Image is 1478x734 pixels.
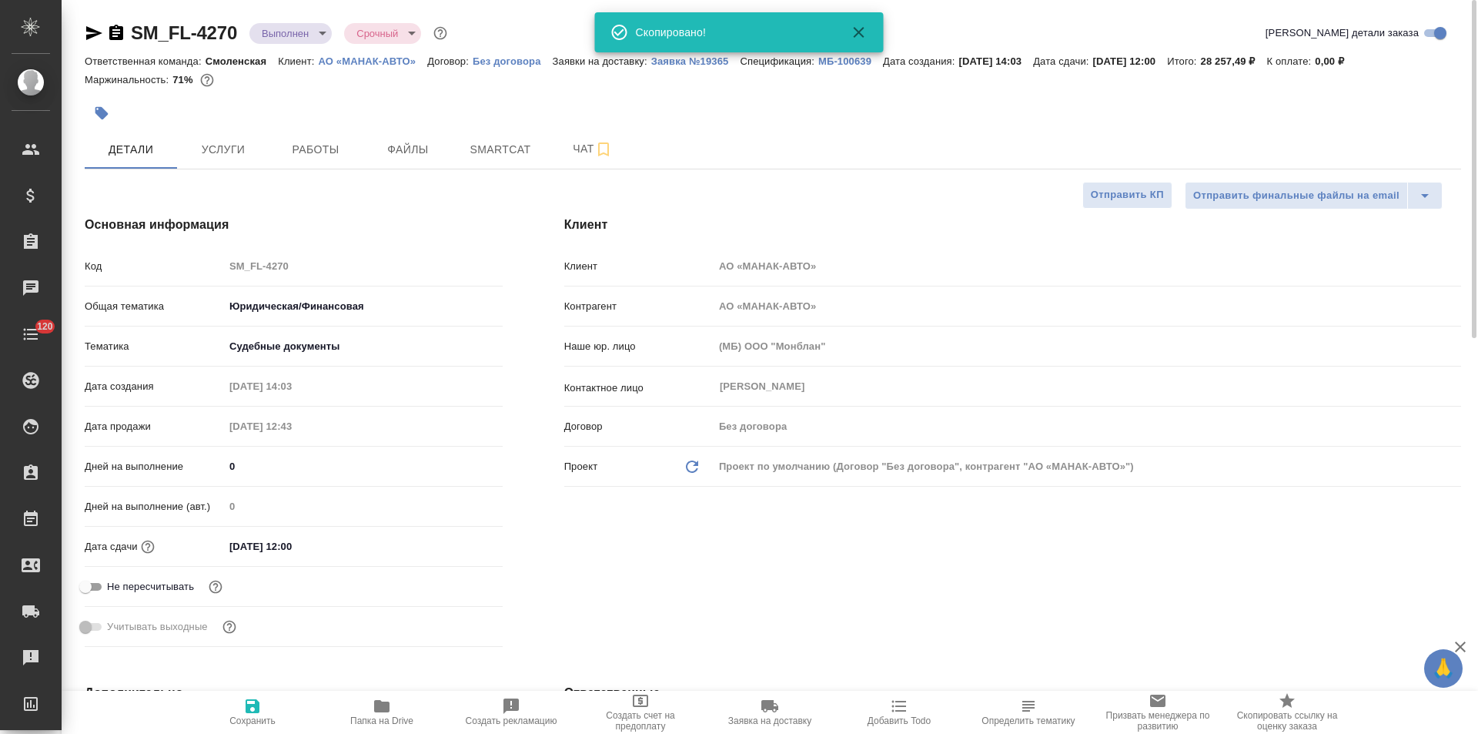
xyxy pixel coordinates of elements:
span: Детали [94,140,168,159]
span: Учитывать выходные [107,619,208,635]
h4: Клиент [564,216,1461,234]
p: Контрагент [564,299,714,314]
span: Файлы [371,140,445,159]
p: Клиент [564,259,714,274]
input: Пустое поле [714,295,1461,317]
button: Срочный [352,27,403,40]
p: Дата сдачи: [1033,55,1092,67]
button: Добавить Todo [834,691,964,734]
span: Заявка на доставку [728,716,811,726]
button: Закрыть [841,23,878,42]
p: Общая тематика [85,299,224,314]
p: Договор: [427,55,473,67]
p: Заявки на доставку: [553,55,651,67]
a: Без договора [473,54,553,67]
p: Контактное лицо [564,380,714,396]
h4: Основная информация [85,216,503,234]
p: МБ-100639 [818,55,883,67]
span: Работы [279,140,353,159]
button: Отправить КП [1082,182,1172,209]
button: Скопировать ссылку на оценку заказа [1222,691,1352,734]
button: Включи, если не хочешь, чтобы указанная дата сдачи изменилась после переставления заказа в 'Подтв... [206,577,226,597]
svg: Подписаться [594,140,613,159]
span: Сохранить [229,716,276,726]
p: Дней на выполнение [85,459,224,474]
p: Договор [564,419,714,434]
a: 120 [4,315,58,354]
a: SM_FL-4270 [131,22,237,43]
input: Пустое поле [224,375,359,397]
span: Smartcat [463,140,537,159]
p: Наше юр. лицо [564,339,714,354]
span: Определить тематику [981,716,1075,726]
button: Скопировать ссылку для ЯМессенджера [85,24,103,42]
a: МБ-100639 [818,54,883,67]
button: Определить тематику [964,691,1093,734]
p: Дата сдачи [85,539,138,555]
span: Добавить Todo [868,716,931,726]
div: split button [1185,182,1443,209]
p: Спецификация: [740,55,818,67]
h4: Дополнительно [85,684,503,702]
button: Добавить тэг [85,96,119,130]
span: Услуги [186,140,260,159]
p: АО «МАНАК-АВТО» [318,55,427,67]
button: Папка на Drive [317,691,446,734]
input: Пустое поле [714,335,1461,357]
span: Чат [556,139,630,159]
div: Судебные документы [224,333,503,360]
div: Проект по умолчанию (Договор "Без договора", контрагент "АО «МАНАК-АВТО»") [714,454,1461,480]
p: 28 257,49 ₽ [1201,55,1267,67]
p: Дата создания [85,379,224,394]
p: Клиент: [278,55,318,67]
button: Призвать менеджера по развитию [1093,691,1222,734]
button: Выбери, если сб и вс нужно считать рабочими днями для выполнения заказа. [219,617,239,637]
button: 🙏 [1424,649,1463,688]
div: Скопировано! [636,25,828,40]
button: Если добавить услуги и заполнить их объемом, то дата рассчитается автоматически [138,537,158,557]
input: ✎ Введи что-нибудь [224,535,359,558]
p: Смоленская [206,55,279,67]
button: Заявка №19365 [651,54,741,69]
p: Итого: [1167,55,1200,67]
p: [DATE] 12:00 [1093,55,1168,67]
p: Проект [564,459,598,474]
p: К оплате: [1267,55,1316,67]
p: [DATE] 14:03 [959,55,1034,67]
button: Выполнен [257,27,313,40]
p: Дней на выполнение (авт.) [85,499,224,514]
p: Без договора [473,55,553,67]
span: Отправить КП [1091,186,1164,204]
p: 71% [172,74,196,85]
span: 🙏 [1430,652,1456,685]
p: Ответственная команда: [85,55,206,67]
span: Не пересчитывать [107,579,194,595]
button: Отправить финальные файлы на email [1185,182,1408,209]
p: Заявка №19365 [651,55,741,67]
div: Выполнен [344,23,421,44]
button: 6825.01 RUB; [197,70,217,90]
span: Призвать менеджера по развитию [1102,710,1213,732]
p: Код [85,259,224,274]
h4: Ответственные [564,684,1461,702]
p: Тематика [85,339,224,354]
span: Папка на Drive [350,716,413,726]
input: Пустое поле [714,255,1461,277]
p: Дата продажи [85,419,224,434]
button: Заявка на доставку [705,691,834,734]
button: Скопировать ссылку [107,24,125,42]
span: Отправить финальные файлы на email [1193,187,1399,205]
span: Создать счет на предоплату [585,710,696,732]
span: 120 [28,319,62,334]
span: [PERSON_NAME] детали заказа [1266,25,1419,41]
input: ✎ Введи что-нибудь [224,455,503,478]
div: Юридическая/Финансовая [224,293,503,320]
span: Создать рекламацию [466,716,557,726]
p: Маржинальность: [85,74,172,85]
a: АО «МАНАК-АВТО» [318,54,427,67]
button: Создать счет на предоплату [576,691,705,734]
input: Пустое поле [224,495,503,518]
button: Сохранить [188,691,317,734]
span: Скопировать ссылку на оценку заказа [1232,710,1343,732]
div: Выполнен [249,23,332,44]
